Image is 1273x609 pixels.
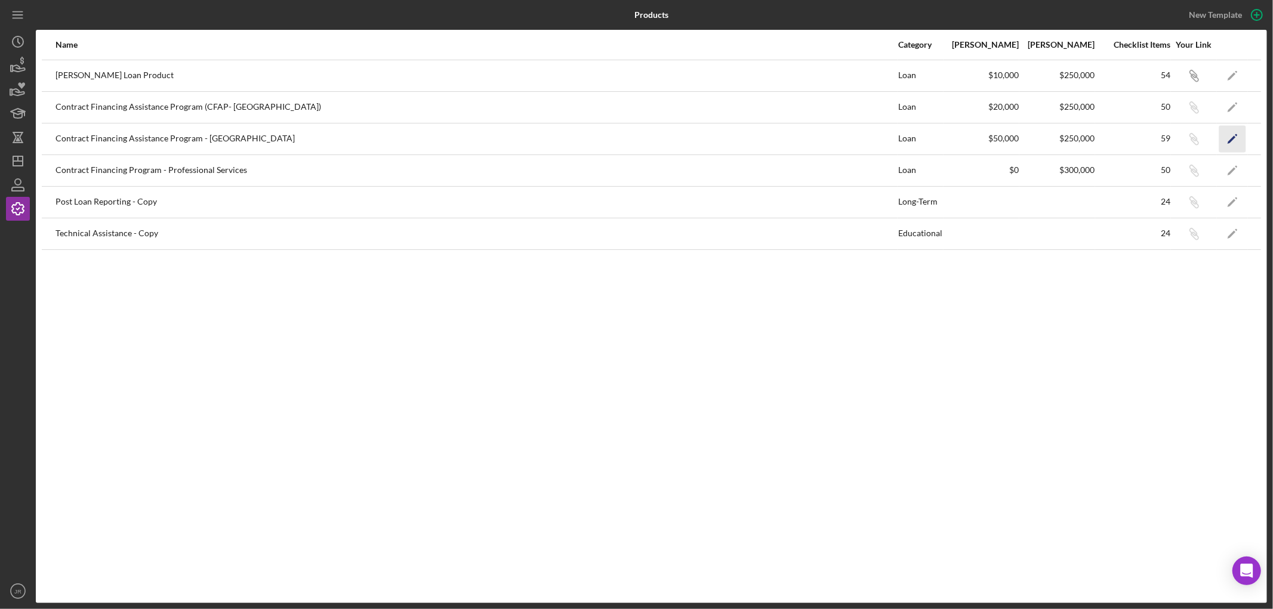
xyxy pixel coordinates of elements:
div: 24 [1096,197,1170,206]
div: [PERSON_NAME] [1020,40,1095,50]
div: Loan [898,61,943,91]
text: JR [14,588,21,595]
div: $10,000 [944,70,1019,80]
div: Checklist Items [1096,40,1170,50]
div: $250,000 [1020,102,1095,112]
div: $0 [944,165,1019,175]
div: $50,000 [944,134,1019,143]
div: Your Link [1172,40,1216,50]
div: 24 [1096,228,1170,238]
div: Loan [898,92,943,122]
div: $300,000 [1020,165,1095,175]
div: [PERSON_NAME] [944,40,1019,50]
div: $250,000 [1020,134,1095,143]
b: Products [634,10,668,20]
div: Post Loan Reporting - Copy [56,187,897,217]
div: 59 [1096,134,1170,143]
div: $250,000 [1020,70,1095,80]
div: 54 [1096,70,1170,80]
div: Contract Financing Assistance Program (CFAP- [GEOGRAPHIC_DATA]) [56,92,897,122]
div: Loan [898,124,943,154]
div: $20,000 [944,102,1019,112]
div: Open Intercom Messenger [1232,557,1261,585]
div: Contract Financing Program - Professional Services [56,156,897,186]
div: [PERSON_NAME] Loan Product [56,61,897,91]
button: New Template [1182,6,1267,24]
div: 50 [1096,165,1170,175]
div: Loan [898,156,943,186]
div: Contract Financing Assistance Program - [GEOGRAPHIC_DATA] [56,124,897,154]
div: Educational [898,219,943,249]
div: Technical Assistance - Copy [56,219,897,249]
div: Category [898,40,943,50]
button: JR [6,579,30,603]
div: New Template [1189,6,1242,24]
div: Long-Term [898,187,943,217]
div: Name [56,40,897,50]
div: 50 [1096,102,1170,112]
